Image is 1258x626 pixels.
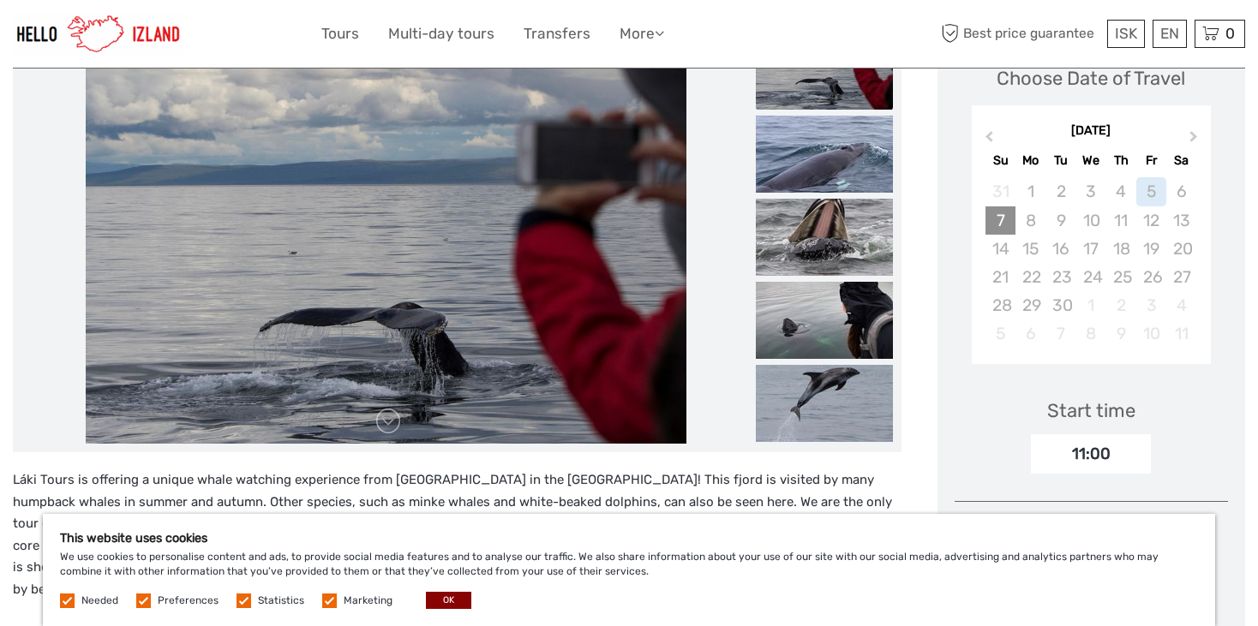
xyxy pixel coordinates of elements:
[1182,127,1209,154] button: Next Month
[86,33,686,444] img: 6a60c8fd6e0b4964b85bbc3a458fbb38_main_slider.jpeg
[1045,263,1075,291] div: Not available Tuesday, June 23rd, 2026
[756,282,893,359] img: 73f790a32f3b4249ad1c6cdde1dc30ee_slider_thumbnail.jpeg
[344,593,392,608] label: Marketing
[1166,206,1196,235] div: Not available Saturday, June 13th, 2026
[977,177,1206,348] div: month 2026-06
[1076,263,1106,291] div: Not available Wednesday, June 24th, 2026
[1015,291,1045,319] div: Not available Monday, June 29th, 2026
[1076,291,1106,319] div: Not available Wednesday, July 1st, 2026
[1136,177,1166,206] div: Not available Friday, June 5th, 2026
[197,27,218,47] button: Open LiveChat chat widget
[985,263,1015,291] div: Not available Sunday, June 21st, 2026
[620,21,664,46] a: More
[985,235,1015,263] div: Not available Sunday, June 14th, 2026
[1106,291,1136,319] div: Not available Thursday, July 2nd, 2026
[985,177,1015,206] div: Not available Sunday, May 31st, 2026
[1015,149,1045,172] div: Mo
[60,531,1198,546] h5: This website uses cookies
[1045,149,1075,172] div: Tu
[1106,263,1136,291] div: Not available Thursday, June 25th, 2026
[1076,206,1106,235] div: Not available Wednesday, June 10th, 2026
[1015,206,1045,235] div: Not available Monday, June 8th, 2026
[1031,434,1151,474] div: 11:00
[1106,235,1136,263] div: Not available Thursday, June 18th, 2026
[756,33,893,110] img: 6a60c8fd6e0b4964b85bbc3a458fbb38_slider_thumbnail.jpeg
[24,30,194,44] p: We're away right now. Please check back later!
[1153,20,1187,48] div: EN
[524,21,590,46] a: Transfers
[973,127,1001,154] button: Previous Month
[756,199,893,276] img: 16950bda4dd44b06b344e648b76b38b8_slider_thumbnail.jpeg
[1045,291,1075,319] div: Not available Tuesday, June 30th, 2026
[13,13,184,55] img: 1270-cead85dc-23af-4572-be81-b346f9cd5751_logo_small.jpg
[1106,177,1136,206] div: Not available Thursday, June 4th, 2026
[985,291,1015,319] div: Not available Sunday, June 28th, 2026
[1015,263,1045,291] div: Not available Monday, June 22nd, 2026
[321,21,359,46] a: Tours
[1166,149,1196,172] div: Sa
[1136,149,1166,172] div: Fr
[985,149,1015,172] div: Su
[1223,25,1237,42] span: 0
[985,319,1015,348] div: Not available Sunday, July 5th, 2026
[158,593,219,608] label: Preferences
[1115,25,1137,42] span: ISK
[1166,263,1196,291] div: Not available Saturday, June 27th, 2026
[1136,206,1166,235] div: Not available Friday, June 12th, 2026
[1136,319,1166,348] div: Not available Friday, July 10th, 2026
[997,65,1185,92] div: Choose Date of Travel
[1166,177,1196,206] div: Not available Saturday, June 6th, 2026
[938,20,1104,48] span: Best price guarantee
[1106,319,1136,348] div: Not available Thursday, July 9th, 2026
[1166,235,1196,263] div: Not available Saturday, June 20th, 2026
[426,592,471,609] button: OK
[972,122,1212,140] div: [DATE]
[43,514,1215,626] div: We use cookies to personalise content and ads, to provide social media features and to analyse ou...
[1106,149,1136,172] div: Th
[388,21,494,46] a: Multi-day tours
[1136,263,1166,291] div: Not available Friday, June 26th, 2026
[1166,319,1196,348] div: Not available Saturday, July 11th, 2026
[1136,235,1166,263] div: Not available Friday, June 19th, 2026
[81,593,118,608] label: Needed
[985,206,1015,235] div: Not available Sunday, June 7th, 2026
[13,469,902,600] p: Láki Tours is offering a unique whale watching experience from [GEOGRAPHIC_DATA] in the [GEOGRAPH...
[756,365,893,442] img: 91bb8d8034f845a788b213883f2ea420_slider_thumbnail.jpeg
[258,593,304,608] label: Statistics
[1045,177,1075,206] div: Not available Tuesday, June 2nd, 2026
[1045,206,1075,235] div: Not available Tuesday, June 9th, 2026
[1136,291,1166,319] div: Not available Friday, July 3rd, 2026
[1076,149,1106,172] div: We
[1047,397,1135,424] div: Start time
[1045,319,1075,348] div: Not available Tuesday, July 7th, 2026
[1076,319,1106,348] div: Not available Wednesday, July 8th, 2026
[1015,177,1045,206] div: Not available Monday, June 1st, 2026
[1045,235,1075,263] div: Not available Tuesday, June 16th, 2026
[1015,235,1045,263] div: Not available Monday, June 15th, 2026
[1166,291,1196,319] div: Not available Saturday, July 4th, 2026
[1106,206,1136,235] div: Not available Thursday, June 11th, 2026
[1015,319,1045,348] div: Not available Monday, July 6th, 2026
[1076,177,1106,206] div: Not available Wednesday, June 3rd, 2026
[756,116,893,193] img: 20cfdde6dabf49018d2b1216b0114425_slider_thumbnail.jpeg
[1076,235,1106,263] div: Not available Wednesday, June 17th, 2026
